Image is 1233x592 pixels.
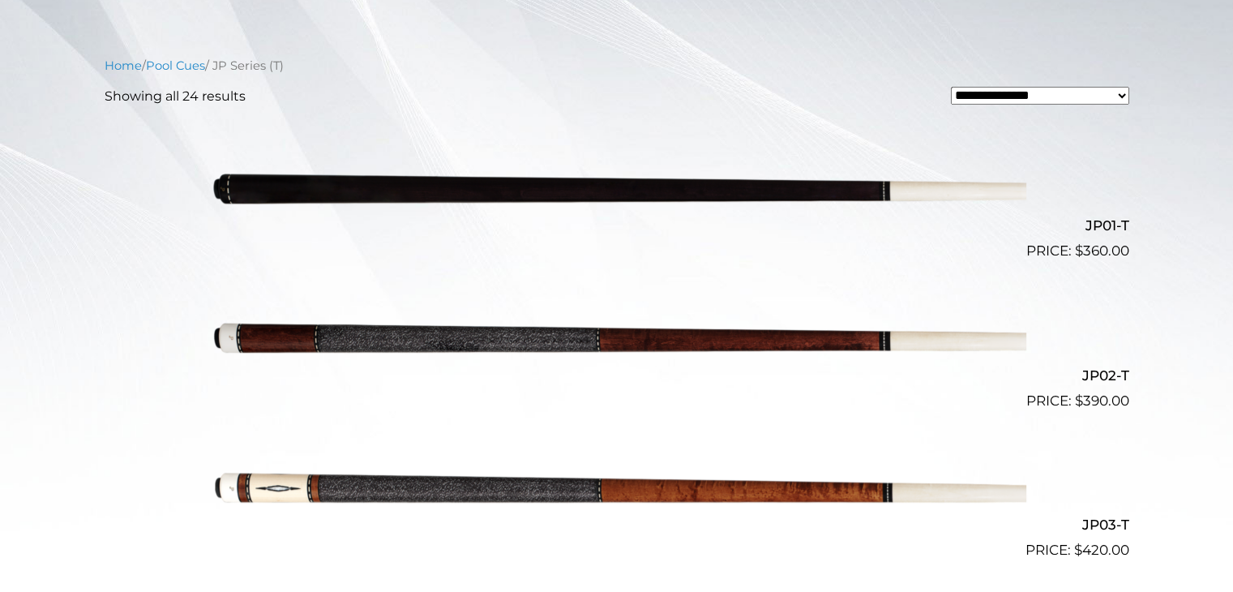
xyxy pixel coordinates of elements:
[105,87,246,106] p: Showing all 24 results
[105,57,1129,75] nav: Breadcrumb
[1075,393,1083,409] span: $
[1075,393,1129,409] bdi: 390.00
[146,58,205,73] a: Pool Cues
[208,119,1026,255] img: JP01-T
[208,268,1026,405] img: JP02-T
[208,418,1026,555] img: JP03-T
[105,510,1129,540] h2: JP03-T
[1075,242,1129,259] bdi: 360.00
[1075,242,1083,259] span: $
[105,119,1129,262] a: JP01-T $360.00
[105,268,1129,411] a: JP02-T $390.00
[105,418,1129,561] a: JP03-T $420.00
[951,87,1129,105] select: Shop order
[105,211,1129,241] h2: JP01-T
[1074,542,1129,558] bdi: 420.00
[1074,542,1082,558] span: $
[105,58,142,73] a: Home
[105,360,1129,390] h2: JP02-T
